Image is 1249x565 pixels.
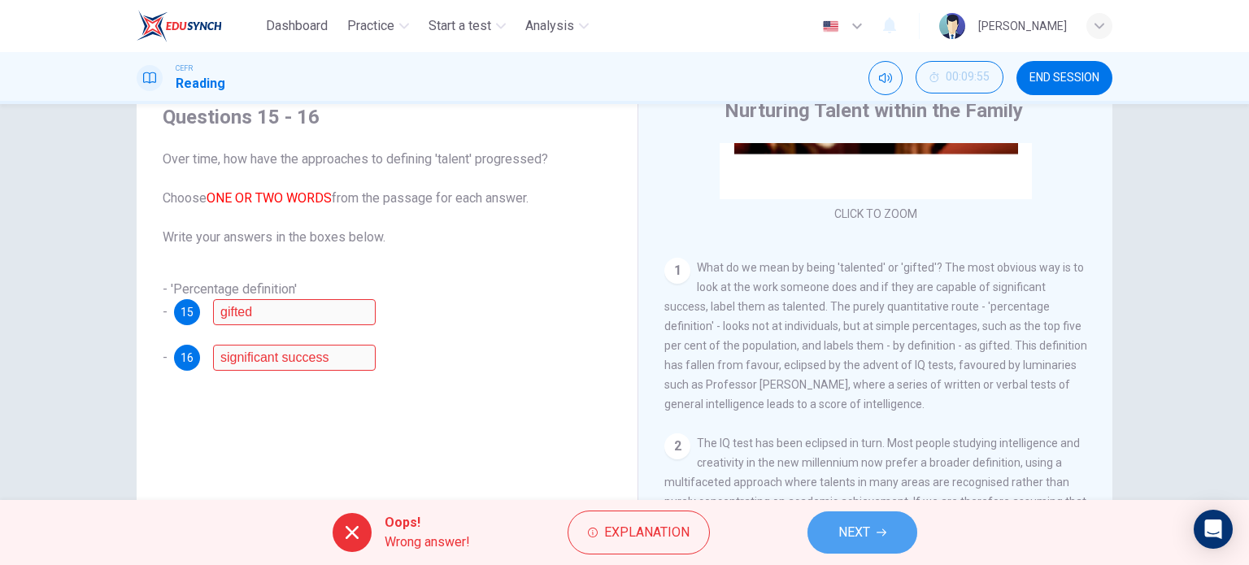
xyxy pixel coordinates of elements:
span: CEFR [176,63,193,74]
h4: Questions 15 - 16 [163,104,611,130]
div: Mute [868,61,903,95]
span: 00:09:55 [946,71,990,84]
span: Wrong answer! [385,532,470,552]
span: Oops! [385,513,470,532]
span: 16 [181,352,194,363]
img: Profile picture [939,13,965,39]
span: Over time, how have the approaches to defining 'talent' progressed? Choose from the passage for e... [163,150,611,247]
span: NEXT [838,521,870,544]
button: Start a test [422,11,512,41]
input: IQ; intelligence; IQ tests; IQ test; [213,299,376,325]
h1: Reading [176,74,225,93]
span: - 'Percentage definition' - [163,281,297,319]
img: en [820,20,841,33]
button: Analysis [519,11,595,41]
span: 15 [181,306,194,318]
span: Start a test [429,16,491,36]
span: What do we mean by being 'talented' or 'gifted'? The most obvious way is to look at the work some... [664,261,1087,411]
input: multifaceted; multifaceted approach; [213,345,376,371]
span: - [163,350,168,365]
font: ONE OR TWO WORDS [207,190,332,206]
div: Open Intercom Messenger [1194,510,1233,549]
span: Practice [347,16,394,36]
button: Dashboard [259,11,334,41]
img: EduSynch logo [137,10,222,42]
h4: Nurturing Talent within the Family [725,98,1023,124]
div: 2 [664,433,690,459]
div: Hide [916,61,1003,95]
div: 1 [664,258,690,284]
span: END SESSION [1029,72,1099,85]
span: Explanation [604,521,690,544]
button: Explanation [568,511,710,554]
button: Practice [341,11,416,41]
button: END SESSION [1016,61,1112,95]
div: [PERSON_NAME] [978,16,1067,36]
button: NEXT [807,511,917,554]
span: Dashboard [266,16,328,36]
button: 00:09:55 [916,61,1003,93]
span: Analysis [525,16,574,36]
a: EduSynch logo [137,10,259,42]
